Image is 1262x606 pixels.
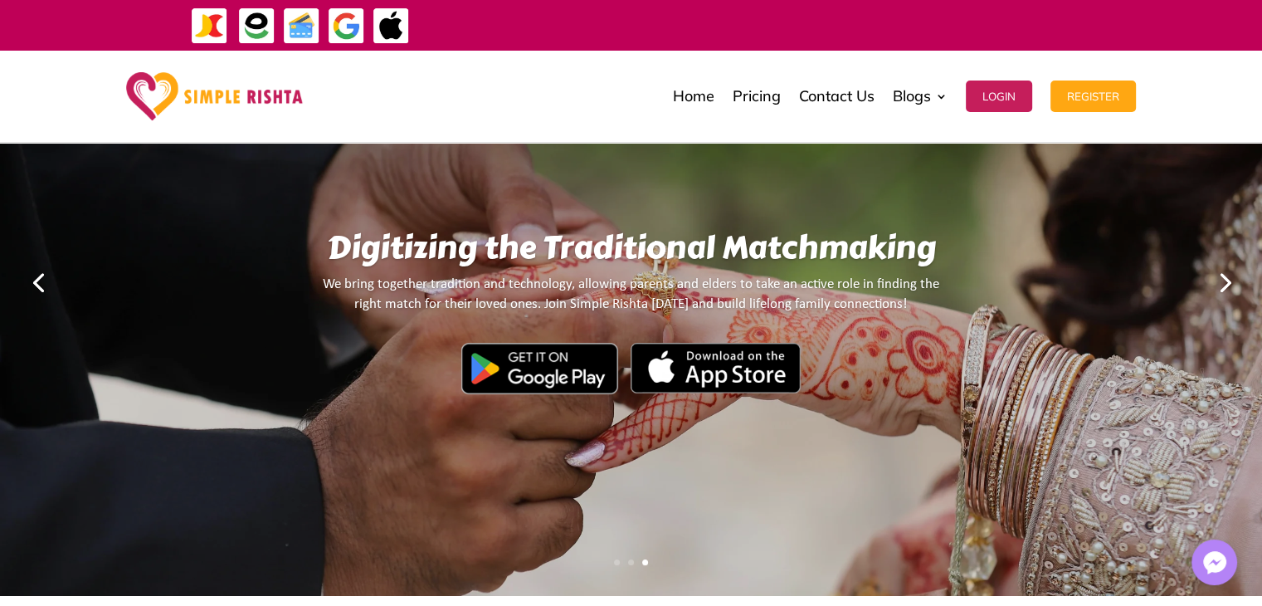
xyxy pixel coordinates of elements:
: We bring together tradition and technology, allowing parents and elders to take an active role in... [319,275,943,401]
a: 1 [614,560,620,565]
h1: Digitizing the Traditional Matchmaking [319,229,943,275]
button: Login [966,81,1032,112]
a: Register [1050,55,1136,138]
a: Blogs [893,55,948,138]
img: EasyPaisa-icon [238,7,275,45]
a: Pricing [733,55,781,138]
a: Login [966,55,1032,138]
button: Register [1050,81,1136,112]
a: Contact Us [799,55,875,138]
img: Messenger [1198,546,1231,579]
img: ApplePay-icon [373,7,410,45]
a: Home [673,55,714,138]
img: GooglePay-icon [328,7,365,45]
img: Google Play [461,343,618,394]
img: Credit Cards [283,7,320,45]
img: JazzCash-icon [191,7,228,45]
a: 2 [628,560,634,565]
a: 3 [642,560,648,565]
